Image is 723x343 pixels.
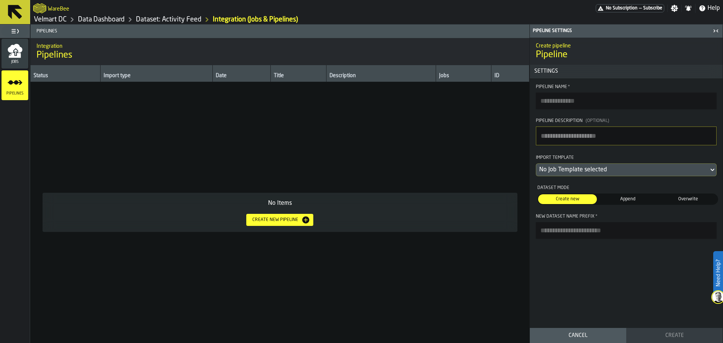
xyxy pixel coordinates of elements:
nav: Breadcrumb [33,15,377,24]
label: button-switch-multi-Create new [537,194,598,205]
div: DropdownMenuValue- [539,165,706,174]
label: button-toggle-Notifications [682,5,695,12]
div: Date [216,73,267,80]
li: menu Pipelines [2,70,28,101]
li: menu Jobs [2,39,28,69]
label: button-toggle-Settings [668,5,681,12]
label: Need Help? [714,252,722,294]
div: Jobs [439,73,488,80]
div: Import TemplateDropdownMenuValue- [536,154,717,176]
label: button-toggle-Close me [711,26,721,35]
div: ID [494,73,526,80]
span: Required [568,84,570,90]
span: Jobs [2,60,28,64]
h2: Sub Title [536,41,717,49]
span: Overwrite [660,196,716,203]
button: button-Create new pipeline [246,214,313,226]
div: New Dataset Name Prefix [536,214,717,219]
span: (Optional) [586,119,609,123]
a: logo-header [33,2,46,15]
label: button-switch-multi-Overwrite [658,194,718,205]
div: Integration (Jobs & Pipelines) [213,15,298,24]
label: button-toolbar-Pipeline Name [536,84,717,109]
span: Subscribe [643,6,662,11]
div: title-Pipelines [31,38,529,65]
h2: Sub Title [37,42,523,49]
header: Pipeline Settings [530,24,723,38]
input: button-toolbar-Pipeline Name [536,93,717,109]
div: title-Pipeline [530,38,723,65]
div: Menu Subscription [596,4,664,12]
a: link-to-/wh/i/f27944ef-e44e-4cb8-aca8-30c52093261f/pricing/ [596,4,664,12]
div: Import type [104,73,209,80]
span: Pipelines [2,91,28,96]
label: button-toggle-Toggle Full Menu [2,26,28,37]
input: button-toolbar-New Dataset Name Prefix [536,222,717,239]
a: link-to-/wh/i/f27944ef-e44e-4cb8-aca8-30c52093261f [34,15,67,24]
div: Import Template [536,154,717,163]
span: Pipeline [536,49,567,61]
label: button-toolbar-New Dataset Name Prefix [536,214,717,239]
span: Pipelines [34,29,529,34]
div: thumb [538,194,597,204]
label: button-toggle-Help [696,4,723,13]
span: — [639,6,642,11]
div: Status [34,73,97,80]
span: Append [600,196,656,203]
a: link-to-/wh/i/f27944ef-e44e-4cb8-aca8-30c52093261f/data/activity [136,15,201,24]
div: Title [274,73,323,80]
span: Pipeline Description [536,119,583,123]
span: Required [595,214,598,219]
span: Pipelines [37,49,72,61]
span: No Subscription [606,6,638,11]
label: button-switch-multi-Append [598,194,658,205]
div: Description [329,73,433,80]
div: thumb [598,194,657,204]
div: Create new pipeline [249,217,301,223]
div: thumb [659,194,717,204]
div: No Items [49,199,511,208]
div: Pipeline Settings [531,28,711,34]
span: Help [708,4,720,13]
div: Pipeline Name [536,84,717,90]
h2: Sub Title [48,5,69,12]
textarea: Pipeline Description(Optional) [536,127,717,145]
div: Dataset Mode [536,185,717,191]
span: Settings [531,68,721,74]
button: button- [530,65,723,78]
a: link-to-/wh/i/f27944ef-e44e-4cb8-aca8-30c52093261f/data [78,15,125,24]
span: Create new [540,196,595,203]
